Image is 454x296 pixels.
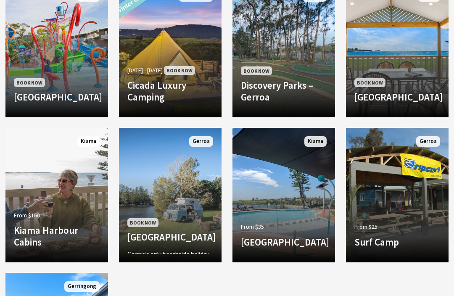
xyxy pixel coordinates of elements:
span: Book Now [127,218,158,227]
span: [DATE] - [DATE] [127,66,163,75]
h4: Discovery Parks – Gerroa [241,79,327,103]
span: Gerroa [416,136,440,147]
a: Book Now [GEOGRAPHIC_DATA] Gerroa’s only beachside holiday park and nestled in a landscape betwee... [119,128,222,262]
h4: Cicada Luxury Camping [127,79,213,103]
h4: [GEOGRAPHIC_DATA] [354,91,440,103]
span: Kiama [77,136,100,147]
span: Gerroa [189,136,213,147]
span: Gerringong [64,281,100,292]
span: From $160 [14,211,40,220]
h4: [GEOGRAPHIC_DATA] [241,236,327,248]
h4: Kiama Harbour Cabins [14,225,100,248]
span: Book Now [241,66,272,75]
a: From $160 Kiama Harbour Cabins Kiama [5,128,108,262]
span: Book Now [354,78,385,87]
span: From $25 [354,222,377,232]
span: From $35 [241,222,264,232]
h4: [GEOGRAPHIC_DATA] [14,91,100,103]
h4: Surf Camp [354,236,440,248]
h4: [GEOGRAPHIC_DATA] [127,231,213,243]
span: Book Now [14,78,45,87]
a: From $35 [GEOGRAPHIC_DATA] Kiama [232,128,335,262]
p: Gerroa’s only beachside holiday park and nestled in a landscape between the northern end… [127,249,213,280]
span: Book Now [164,66,195,75]
span: Kiama [304,136,327,147]
a: Another Image Used From $25 Surf Camp Gerroa [346,128,449,262]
